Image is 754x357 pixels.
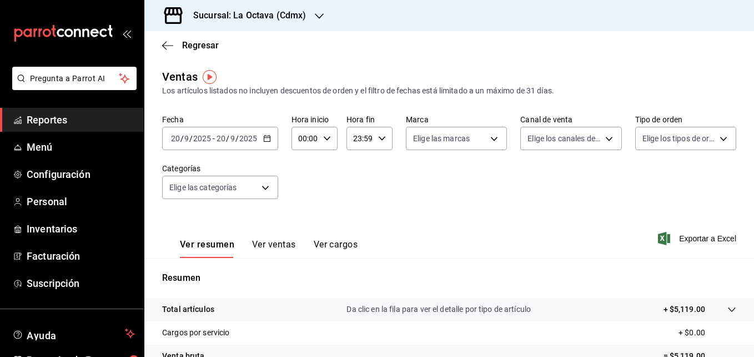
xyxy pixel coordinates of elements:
[180,239,358,258] div: navigation tabs
[180,134,184,143] span: /
[291,116,338,123] label: Hora inicio
[252,239,296,258] button: Ver ventas
[12,67,137,90] button: Pregunta a Parrot AI
[162,327,230,339] p: Cargos por servicio
[346,116,393,123] label: Hora fin
[8,81,137,92] a: Pregunta a Parrot AI
[226,134,229,143] span: /
[169,182,237,193] span: Elige las categorías
[660,232,736,245] button: Exportar a Excel
[182,40,219,51] span: Regresar
[180,239,234,258] button: Ver resumen
[189,134,193,143] span: /
[527,133,601,144] span: Elige los canales de venta
[413,133,470,144] span: Elige las marcas
[184,134,189,143] input: --
[239,134,258,143] input: ----
[162,85,736,97] div: Los artículos listados no incluyen descuentos de orden y el filtro de fechas está limitado a un m...
[406,116,507,123] label: Marca
[27,327,120,340] span: Ayuda
[184,9,306,22] h3: Sucursal: La Octava (Cdmx)
[162,271,736,285] p: Resumen
[162,116,278,123] label: Fecha
[162,68,198,85] div: Ventas
[27,194,135,209] span: Personal
[663,304,705,315] p: + $5,119.00
[30,73,119,85] span: Pregunta a Parrot AI
[216,134,226,143] input: --
[346,304,531,315] p: Da clic en la fila para ver el detalle por tipo de artículo
[678,327,736,339] p: + $0.00
[235,134,239,143] span: /
[203,70,217,84] img: Tooltip marker
[193,134,212,143] input: ----
[27,276,135,291] span: Suscripción
[27,140,135,155] span: Menú
[230,134,235,143] input: --
[27,249,135,264] span: Facturación
[27,221,135,236] span: Inventarios
[213,134,215,143] span: -
[162,304,214,315] p: Total artículos
[162,165,278,172] label: Categorías
[520,116,621,123] label: Canal de venta
[122,29,131,38] button: open_drawer_menu
[635,116,736,123] label: Tipo de orden
[27,167,135,182] span: Configuración
[170,134,180,143] input: --
[642,133,716,144] span: Elige los tipos de orden
[27,112,135,127] span: Reportes
[162,40,219,51] button: Regresar
[314,239,358,258] button: Ver cargos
